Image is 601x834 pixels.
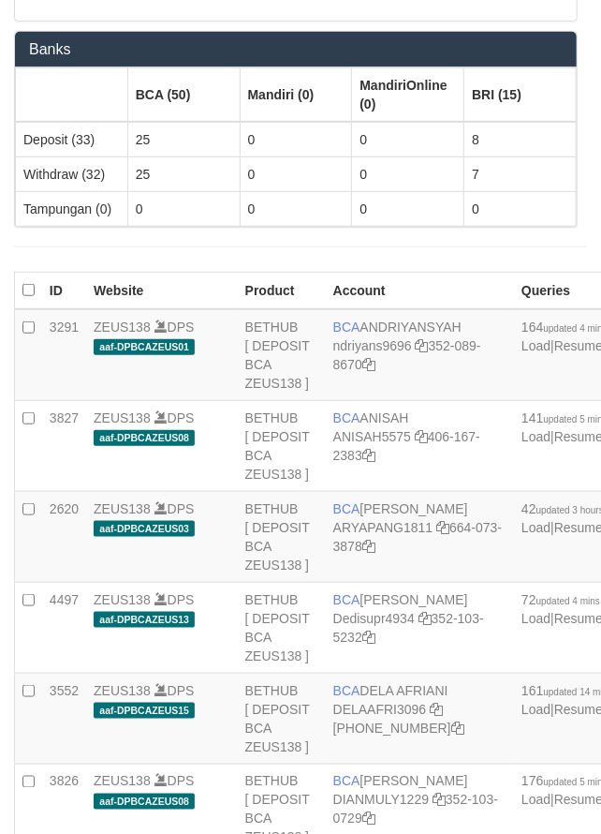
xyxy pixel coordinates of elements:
span: aaf-DPBCAZEUS15 [94,703,195,719]
h3: Banks [29,41,563,58]
th: Group: activate to sort column ascending [352,68,464,123]
span: BCA [333,592,360,607]
a: ZEUS138 [94,501,151,516]
td: 25 [127,122,240,157]
td: BETHUB [ DEPOSIT BCA ZEUS138 ] [238,492,326,583]
a: Copy 8692458639 to clipboard [451,721,464,736]
td: [PERSON_NAME] 664-073-3878 [326,492,514,583]
a: DELAAFRI3096 [333,702,427,717]
span: BCA [333,774,360,789]
td: DPS [86,583,238,674]
td: 0 [240,157,352,192]
td: DELA AFRIANI [PHONE_NUMBER] [326,674,514,765]
td: [PERSON_NAME] 352-103-5232 [326,583,514,674]
td: 3291 [42,309,86,401]
td: 0 [127,192,240,227]
th: ID [42,273,86,309]
a: Copy ndriyans9696 to clipboard [416,338,429,353]
td: 3827 [42,401,86,492]
td: 0 [352,192,464,227]
a: ZEUS138 [94,410,151,425]
td: 7 [464,157,577,192]
td: BETHUB [ DEPOSIT BCA ZEUS138 ] [238,674,326,765]
td: Withdraw (32) [16,157,128,192]
a: Copy 3521035232 to clipboard [362,630,375,645]
a: Load [521,611,550,626]
th: Product [238,273,326,309]
td: DPS [86,674,238,765]
span: BCA [333,501,360,516]
th: Group: activate to sort column ascending [127,68,240,123]
a: ZEUS138 [94,592,151,607]
td: DPS [86,309,238,401]
td: 0 [464,192,577,227]
span: BCA [333,683,360,698]
a: Copy 6640733878 to clipboard [362,539,375,554]
span: aaf-DPBCAZEUS08 [94,794,195,810]
td: 0 [240,122,352,157]
td: DPS [86,401,238,492]
a: ZEUS138 [94,774,151,789]
span: BCA [333,320,360,335]
span: BCA [333,410,360,425]
td: 2620 [42,492,86,583]
td: BETHUB [ DEPOSIT BCA ZEUS138 ] [238,401,326,492]
td: ANDRIYANSYAH 352-089-8670 [326,309,514,401]
a: Copy DELAAFRI3096 to clipboard [430,702,443,717]
th: Group: activate to sort column ascending [464,68,577,123]
a: Load [521,793,550,808]
span: aaf-DPBCAZEUS08 [94,430,195,446]
td: 4497 [42,583,86,674]
td: 0 [352,122,464,157]
th: Website [86,273,238,309]
td: BETHUB [ DEPOSIT BCA ZEUS138 ] [238,309,326,401]
td: 0 [352,157,464,192]
a: DIANMULY1229 [333,793,429,808]
th: Group: activate to sort column ascending [240,68,352,123]
a: Copy 4061672383 to clipboard [362,448,375,463]
th: Group: activate to sort column ascending [16,68,128,123]
a: ZEUS138 [94,683,151,698]
a: Copy DIANMULY1229 to clipboard [432,793,446,808]
span: aaf-DPBCAZEUS01 [94,339,195,355]
td: Tampungan (0) [16,192,128,227]
th: Account [326,273,514,309]
span: aaf-DPBCAZEUS13 [94,612,195,628]
a: Dedisupr4934 [333,611,415,626]
td: 8 [464,122,577,157]
span: aaf-DPBCAZEUS03 [94,521,195,537]
a: ARYAPANG1811 [333,520,433,535]
a: Copy ANISAH5575 to clipboard [415,429,428,444]
a: Load [521,338,550,353]
a: Load [521,520,550,535]
td: 0 [240,192,352,227]
td: 25 [127,157,240,192]
td: DPS [86,492,238,583]
td: Deposit (33) [16,122,128,157]
a: Copy ARYAPANG1811 to clipboard [436,520,449,535]
td: BETHUB [ DEPOSIT BCA ZEUS138 ] [238,583,326,674]
td: 3552 [42,674,86,765]
a: ANISAH5575 [333,429,411,444]
a: Copy 3520898670 to clipboard [362,357,375,372]
a: Load [521,702,550,717]
a: Copy 3521030729 to clipboard [362,812,375,827]
a: Load [521,429,550,444]
a: Copy Dedisupr4934 to clipboard [418,611,432,626]
a: ZEUS138 [94,320,151,335]
a: ndriyans9696 [333,338,412,353]
td: ANISAH 406-167-2383 [326,401,514,492]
